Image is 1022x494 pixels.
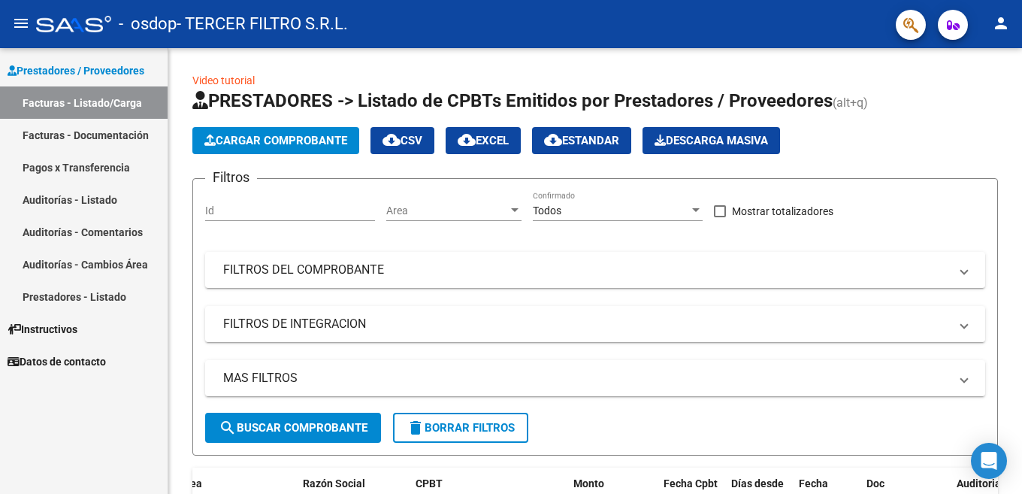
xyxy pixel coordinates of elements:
[393,413,528,443] button: Borrar Filtros
[205,413,381,443] button: Buscar Comprobante
[12,14,30,32] mat-icon: menu
[8,321,77,338] span: Instructivos
[416,477,443,489] span: CPBT
[407,421,515,435] span: Borrar Filtros
[533,205,561,217] span: Todos
[532,127,631,154] button: Estandar
[204,134,347,147] span: Cargar Comprobante
[458,131,476,149] mat-icon: cloud_download
[407,419,425,437] mat-icon: delete
[303,477,365,489] span: Razón Social
[219,421,367,435] span: Buscar Comprobante
[223,316,949,332] mat-panel-title: FILTROS DE INTEGRACION
[223,370,949,386] mat-panel-title: MAS FILTROS
[664,477,718,489] span: Fecha Cpbt
[370,127,434,154] button: CSV
[971,443,1007,479] div: Open Intercom Messenger
[573,477,604,489] span: Monto
[192,127,359,154] button: Cargar Comprobante
[458,134,509,147] span: EXCEL
[119,8,177,41] span: - osdop
[177,8,348,41] span: - TERCER FILTRO S.R.L.
[219,419,237,437] mat-icon: search
[643,127,780,154] app-download-masive: Descarga masiva de comprobantes (adjuntos)
[833,95,868,110] span: (alt+q)
[223,262,949,278] mat-panel-title: FILTROS DEL COMPROBANTE
[8,353,106,370] span: Datos de contacto
[643,127,780,154] button: Descarga Masiva
[382,134,422,147] span: CSV
[655,134,768,147] span: Descarga Masiva
[205,306,985,342] mat-expansion-panel-header: FILTROS DE INTEGRACION
[957,477,1001,489] span: Auditoria
[382,131,401,149] mat-icon: cloud_download
[446,127,521,154] button: EXCEL
[192,74,255,86] a: Video tutorial
[732,202,833,220] span: Mostrar totalizadores
[992,14,1010,32] mat-icon: person
[544,131,562,149] mat-icon: cloud_download
[8,62,144,79] span: Prestadores / Proveedores
[205,167,257,188] h3: Filtros
[544,134,619,147] span: Estandar
[386,205,508,217] span: Area
[205,252,985,288] mat-expansion-panel-header: FILTROS DEL COMPROBANTE
[205,360,985,396] mat-expansion-panel-header: MAS FILTROS
[192,90,833,111] span: PRESTADORES -> Listado de CPBTs Emitidos por Prestadores / Proveedores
